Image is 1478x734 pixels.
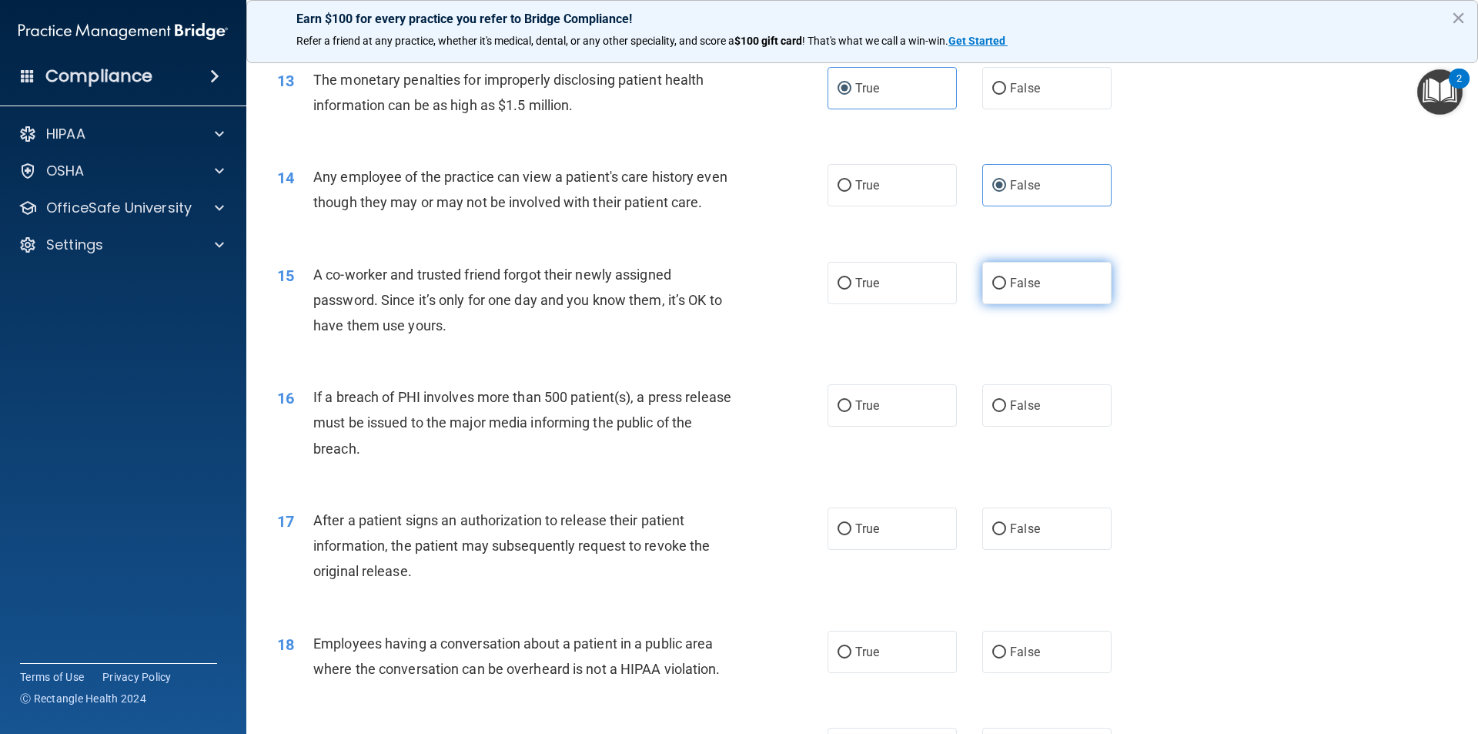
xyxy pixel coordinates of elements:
strong: Get Started [948,35,1005,47]
img: PMB logo [18,16,228,47]
span: False [1010,276,1040,290]
input: True [838,647,851,659]
input: False [992,647,1006,659]
input: True [838,524,851,535]
input: False [992,278,1006,290]
span: 15 [277,266,294,285]
input: False [992,83,1006,95]
a: OSHA [18,162,224,180]
span: A co-worker and trusted friend forgot their newly assigned password. Since it’s only for one day ... [313,266,722,333]
a: Terms of Use [20,669,84,685]
span: Ⓒ Rectangle Health 2024 [20,691,146,706]
a: Privacy Policy [102,669,172,685]
span: True [855,521,879,536]
span: ! That's what we call a win-win. [802,35,948,47]
span: True [855,178,879,193]
button: Close [1451,5,1466,30]
p: HIPAA [46,125,85,143]
span: After a patient signs an authorization to release their patient information, the patient may subs... [313,512,710,579]
span: 17 [277,512,294,531]
span: True [855,81,879,96]
span: 14 [277,169,294,187]
div: 2 [1456,79,1462,99]
input: False [992,180,1006,192]
span: False [1010,81,1040,96]
a: Settings [18,236,224,254]
span: The monetary penalties for improperly disclosing patient health information can be as high as $1.... [313,72,704,113]
input: True [838,180,851,192]
input: True [838,83,851,95]
span: Any employee of the practice can view a patient's care history even though they may or may not be... [313,169,727,210]
span: True [855,645,879,659]
a: Get Started [948,35,1008,47]
h4: Compliance [45,65,152,87]
input: True [838,401,851,412]
span: False [1010,398,1040,413]
span: Refer a friend at any practice, whether it's medical, dental, or any other speciality, and score a [296,35,734,47]
input: False [992,401,1006,412]
strong: $100 gift card [734,35,802,47]
a: HIPAA [18,125,224,143]
span: 16 [277,389,294,407]
p: OfficeSafe University [46,199,192,217]
input: True [838,278,851,290]
span: False [1010,645,1040,659]
input: False [992,524,1006,535]
button: Open Resource Center, 2 new notifications [1417,69,1463,115]
p: Earn $100 for every practice you refer to Bridge Compliance! [296,12,1428,26]
span: If a breach of PHI involves more than 500 patient(s), a press release must be issued to the major... [313,389,731,456]
a: OfficeSafe University [18,199,224,217]
span: 13 [277,72,294,90]
span: Employees having a conversation about a patient in a public area where the conversation can be ov... [313,635,721,677]
span: True [855,276,879,290]
p: OSHA [46,162,85,180]
span: 18 [277,635,294,654]
span: False [1010,521,1040,536]
span: True [855,398,879,413]
p: Settings [46,236,103,254]
span: False [1010,178,1040,193]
